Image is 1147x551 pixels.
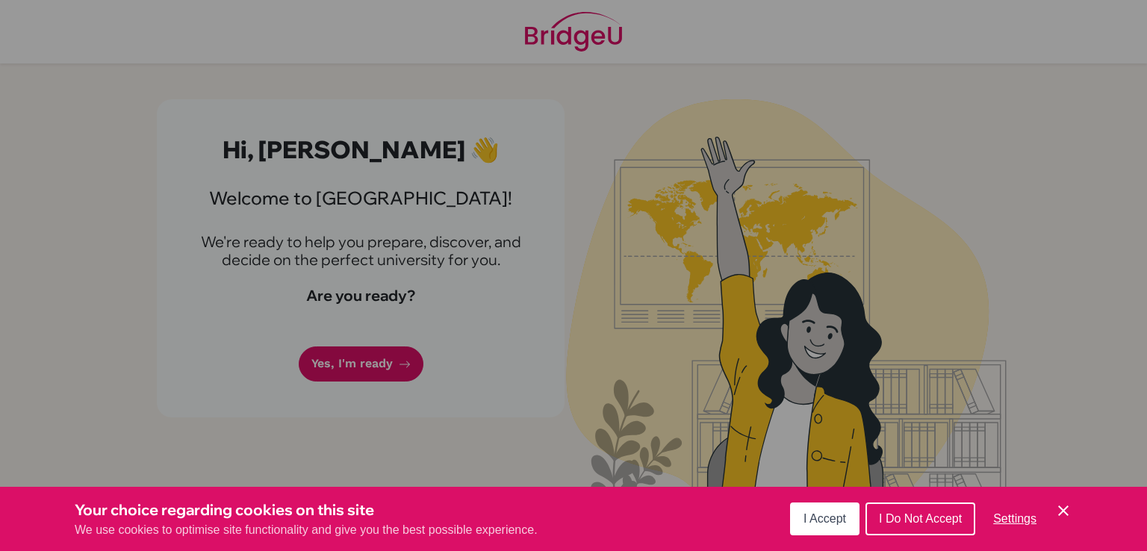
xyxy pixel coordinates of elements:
button: Settings [981,504,1048,534]
h3: Your choice regarding cookies on this site [75,499,538,521]
button: I Do Not Accept [865,502,975,535]
span: Settings [993,512,1036,525]
button: Save and close [1054,502,1072,520]
span: I Accept [803,512,846,525]
p: We use cookies to optimise site functionality and give you the best possible experience. [75,521,538,539]
span: I Do Not Accept [879,512,962,525]
button: I Accept [790,502,860,535]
